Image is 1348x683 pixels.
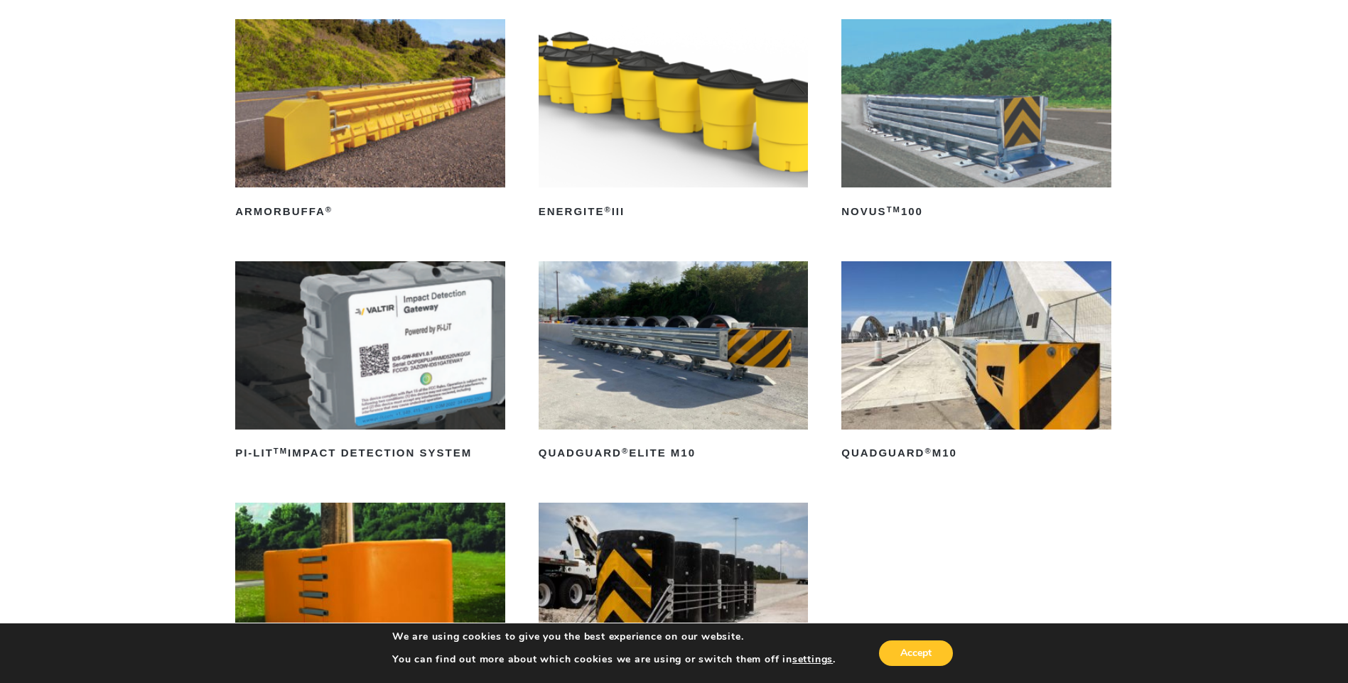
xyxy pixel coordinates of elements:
[235,19,505,223] a: ArmorBuffa®
[841,261,1111,465] a: QuadGuard®M10
[539,442,809,465] h2: QuadGuard Elite M10
[539,200,809,223] h2: ENERGITE III
[924,447,932,455] sup: ®
[841,200,1111,223] h2: NOVUS 100
[879,640,953,666] button: Accept
[604,205,611,214] sup: ®
[235,200,505,223] h2: ArmorBuffa
[392,653,836,666] p: You can find out more about which cookies we are using or switch them off in .
[792,653,833,666] button: settings
[887,205,901,214] sup: TM
[539,19,809,223] a: ENERGITE®III
[235,261,505,465] a: PI-LITTMImpact Detection System
[622,447,629,455] sup: ®
[274,447,288,455] sup: TM
[841,19,1111,223] a: NOVUSTM100
[235,442,505,465] h2: PI-LIT Impact Detection System
[539,261,809,465] a: QuadGuard®Elite M10
[392,630,836,643] p: We are using cookies to give you the best experience on our website.
[325,205,333,214] sup: ®
[841,442,1111,465] h2: QuadGuard M10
